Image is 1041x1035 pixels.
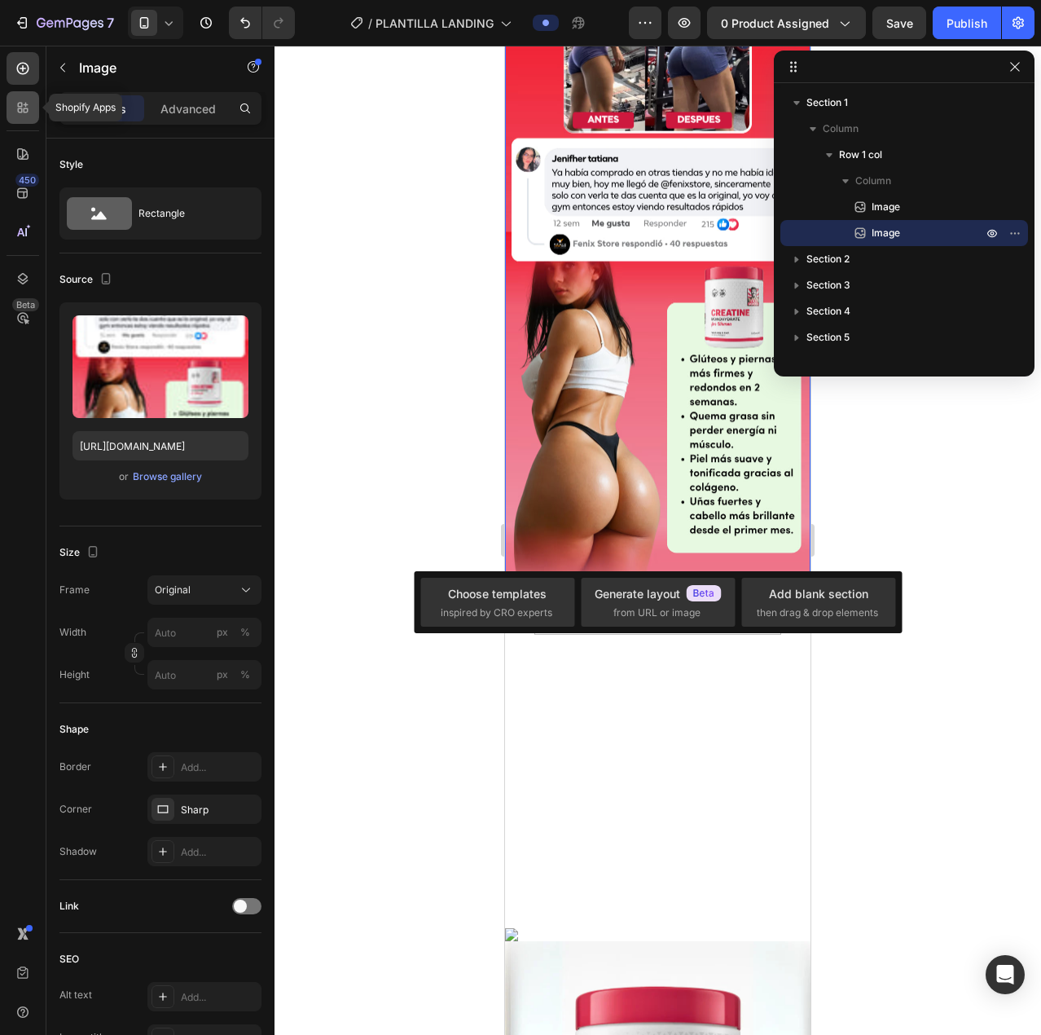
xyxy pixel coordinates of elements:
[155,583,191,597] span: Original
[872,225,900,241] span: Image
[181,760,257,775] div: Add...
[160,100,216,117] p: Advanced
[59,802,92,817] div: Corner
[872,7,926,39] button: Save
[376,15,494,32] span: PLANTILLA LANDING
[886,16,913,30] span: Save
[132,469,203,485] button: Browse gallery
[59,583,90,597] label: Frame
[59,760,91,774] div: Border
[138,195,238,232] div: Rectangle
[721,15,829,32] span: 0 product assigned
[613,606,701,620] span: from URL or image
[72,315,248,418] img: preview-image
[59,625,86,640] label: Width
[59,269,116,291] div: Source
[181,990,257,1005] div: Add...
[147,660,261,689] input: px%
[133,469,202,484] div: Browse gallery
[595,585,722,602] div: Generate layout
[7,7,121,39] button: 7
[79,58,217,77] p: Image
[59,542,103,564] div: Size
[448,585,547,602] div: Choose templates
[72,431,248,460] input: https://example.com/image.jpg
[213,665,232,685] button: %
[368,15,372,32] span: /
[757,606,878,620] span: then drag & drop elements
[947,15,987,32] div: Publish
[806,277,850,293] span: Section 3
[933,7,1001,39] button: Publish
[707,7,866,39] button: 0 product assigned
[823,121,859,137] span: Column
[147,575,261,605] button: Original
[181,845,257,860] div: Add...
[59,722,89,737] div: Shape
[59,899,79,914] div: Link
[107,13,114,33] p: 7
[240,625,250,640] div: %
[59,844,97,859] div: Shadow
[217,625,228,640] div: px
[119,467,129,487] span: or
[986,955,1025,994] div: Open Intercom Messenger
[229,7,295,39] div: Undo/Redo
[15,174,39,187] div: 450
[240,667,250,682] div: %
[235,623,255,642] button: px
[806,251,850,267] span: Section 2
[59,952,79,967] div: SEO
[59,157,83,172] div: Style
[806,303,850,319] span: Section 4
[81,100,126,117] p: Settings
[806,329,850,346] span: Section 5
[855,173,891,189] span: Column
[235,665,255,685] button: px
[59,667,90,682] label: Height
[872,199,900,215] span: Image
[769,585,868,602] div: Add blank section
[806,95,848,111] span: Section 1
[441,606,552,620] span: inspired by CRO experts
[213,623,232,642] button: %
[806,355,850,372] span: Section 6
[59,988,92,1002] div: Alt text
[217,667,228,682] div: px
[505,46,810,1035] iframe: Design area
[839,147,882,163] span: Row 1 col
[147,618,261,647] input: px%
[181,803,257,817] div: Sharp
[12,298,39,311] div: Beta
